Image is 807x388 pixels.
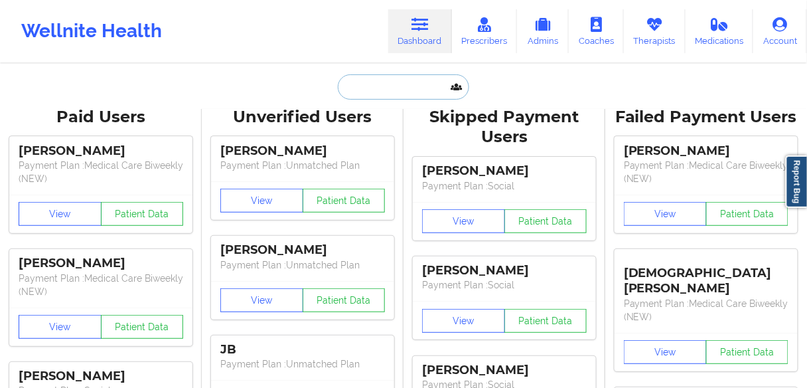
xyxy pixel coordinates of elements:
[211,107,394,128] div: Unverified Users
[624,144,788,159] div: [PERSON_NAME]
[220,288,303,312] button: View
[220,258,385,272] p: Payment Plan : Unmatched Plan
[413,107,596,148] div: Skipped Payment Users
[19,202,102,226] button: View
[517,9,569,53] a: Admins
[19,272,183,298] p: Payment Plan : Medical Care Biweekly (NEW)
[101,202,184,226] button: Patient Data
[220,242,385,258] div: [PERSON_NAME]
[388,9,452,53] a: Dashboard
[220,189,303,213] button: View
[19,144,183,159] div: [PERSON_NAME]
[422,363,587,378] div: [PERSON_NAME]
[624,202,707,226] button: View
[706,202,789,226] button: Patient Data
[220,342,385,357] div: JB
[686,9,754,53] a: Medications
[422,163,587,179] div: [PERSON_NAME]
[422,309,505,333] button: View
[220,144,385,159] div: [PERSON_NAME]
[220,159,385,172] p: Payment Plan : Unmatched Plan
[422,179,587,193] p: Payment Plan : Social
[220,357,385,371] p: Payment Plan : Unmatched Plan
[303,189,386,213] button: Patient Data
[504,309,587,333] button: Patient Data
[9,107,192,128] div: Paid Users
[452,9,518,53] a: Prescribers
[615,107,798,128] div: Failed Payment Users
[706,340,789,364] button: Patient Data
[504,209,587,233] button: Patient Data
[624,9,686,53] a: Therapists
[569,9,624,53] a: Coaches
[624,159,788,185] p: Payment Plan : Medical Care Biweekly (NEW)
[19,159,183,185] p: Payment Plan : Medical Care Biweekly (NEW)
[19,369,183,384] div: [PERSON_NAME]
[422,278,587,292] p: Payment Plan : Social
[624,340,707,364] button: View
[422,209,505,233] button: View
[624,297,788,324] p: Payment Plan : Medical Care Biweekly (NEW)
[422,263,587,278] div: [PERSON_NAME]
[753,9,807,53] a: Account
[786,155,807,208] a: Report Bug
[303,288,386,312] button: Patient Data
[624,256,788,296] div: [DEMOGRAPHIC_DATA][PERSON_NAME]
[19,256,183,271] div: [PERSON_NAME]
[19,315,102,339] button: View
[101,315,184,339] button: Patient Data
